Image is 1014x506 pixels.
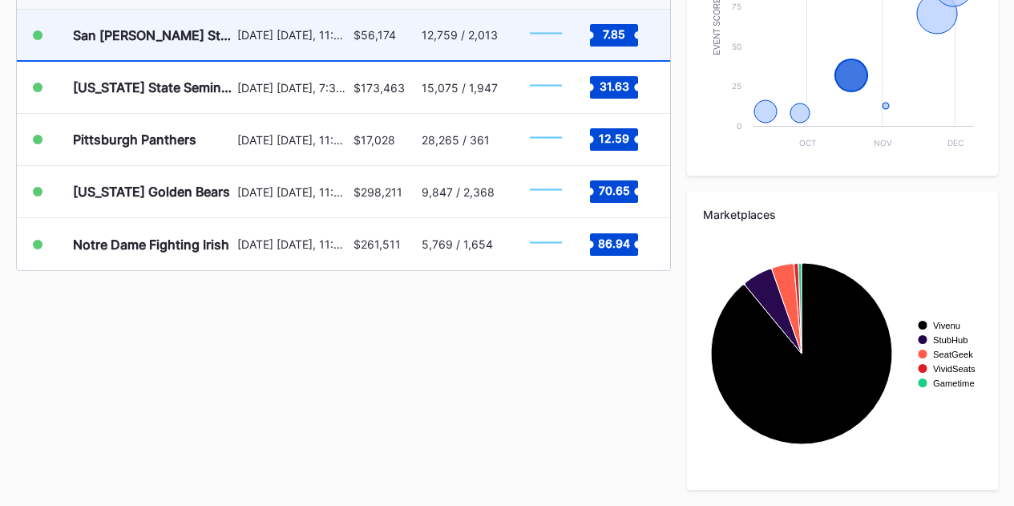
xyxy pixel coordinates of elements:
div: $261,511 [353,237,401,251]
svg: Chart title [522,119,570,160]
text: 12.59 [599,132,629,145]
div: [DATE] [DATE], 11:59PM [237,237,349,251]
text: 7.85 [603,26,625,40]
text: StubHub [933,335,968,345]
div: 15,075 / 1,947 [422,81,498,95]
div: $298,211 [353,185,402,199]
text: SeatGeek [933,350,973,359]
text: 86.94 [598,236,630,249]
text: 31.63 [599,79,628,93]
div: $173,463 [353,81,405,95]
div: 12,759 / 2,013 [422,28,498,42]
text: VividSeats [933,364,976,374]
svg: Chart title [522,225,570,265]
svg: Chart title [703,233,982,474]
div: Pittsburgh Panthers [73,132,196,148]
div: Notre Dame Fighting Irish [73,237,229,253]
div: 5,769 / 1,654 [422,237,493,251]
text: Gametime [933,378,975,388]
text: Vivenu [933,321,960,330]
text: 75 [732,2,741,11]
div: [US_STATE] Golden Bears [73,184,230,200]
text: Dec [947,138,964,148]
div: $56,174 [353,28,396,42]
div: [DATE] [DATE], 11:59PM [237,28,349,42]
div: 9,847 / 2,368 [422,185,495,199]
text: 50 [732,42,741,51]
div: Marketplaces [703,208,982,221]
div: 28,265 / 361 [422,133,490,147]
div: $17,028 [353,133,395,147]
div: [US_STATE] State Seminoles [73,79,233,95]
svg: Chart title [522,67,570,107]
div: [DATE] [DATE], 11:59PM [237,133,349,147]
text: 0 [737,121,741,131]
text: 70.65 [598,184,629,197]
svg: Chart title [522,172,570,212]
div: San [PERSON_NAME] State Spartans [73,27,233,43]
svg: Chart title [522,15,570,55]
div: [DATE] [DATE], 11:59PM [237,185,349,199]
text: Nov [873,138,891,148]
div: [DATE] [DATE], 7:30PM [237,81,349,95]
text: 25 [732,81,741,91]
text: Oct [798,138,815,148]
